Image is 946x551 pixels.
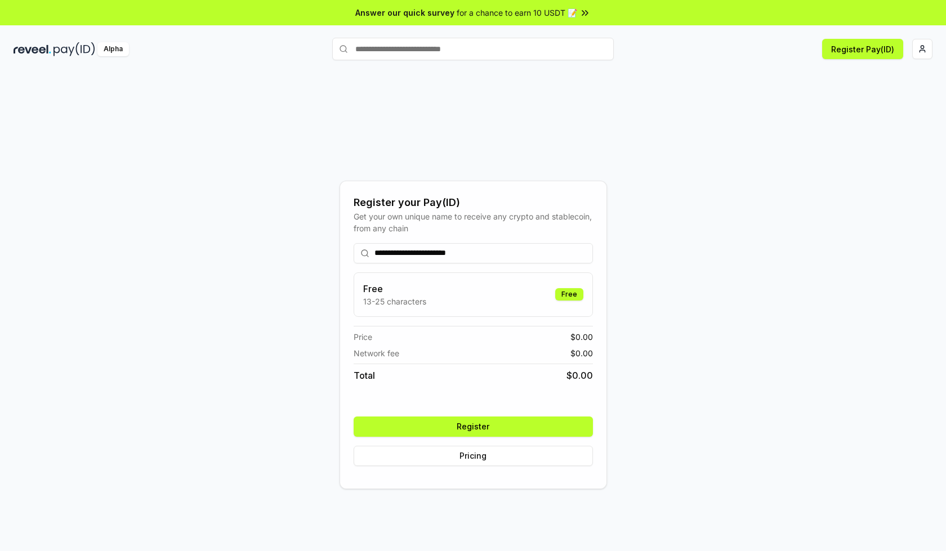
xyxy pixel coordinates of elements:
img: reveel_dark [14,42,51,56]
span: Price [354,331,372,343]
span: Total [354,369,375,382]
span: for a chance to earn 10 USDT 📝 [457,7,577,19]
span: $ 0.00 [570,331,593,343]
span: Answer our quick survey [355,7,454,19]
div: Get your own unique name to receive any crypto and stablecoin, from any chain [354,210,593,234]
h3: Free [363,282,426,295]
button: Register Pay(ID) [822,39,903,59]
span: $ 0.00 [570,347,593,359]
p: 13-25 characters [363,295,426,307]
button: Pricing [354,446,593,466]
div: Free [555,288,583,301]
div: Register your Pay(ID) [354,195,593,210]
span: Network fee [354,347,399,359]
img: pay_id [53,42,95,56]
span: $ 0.00 [566,369,593,382]
button: Register [354,416,593,437]
div: Alpha [97,42,129,56]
